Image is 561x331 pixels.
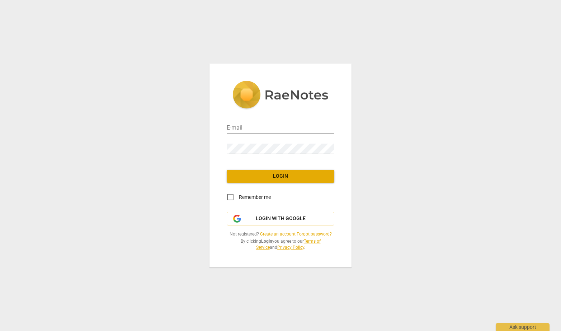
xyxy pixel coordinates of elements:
[260,232,296,237] a: Create an account
[261,239,272,244] b: Login
[227,231,334,237] span: Not registered? |
[256,215,306,222] span: Login with Google
[227,238,334,250] span: By clicking you agree to our and .
[256,239,321,250] a: Terms of Service
[277,245,304,250] a: Privacy Policy
[232,173,329,180] span: Login
[232,81,329,110] img: 5ac2273c67554f335776073100b6d88f.svg
[297,232,332,237] a: Forgot password?
[227,212,334,225] button: Login with Google
[496,323,550,331] div: Ask support
[227,170,334,183] button: Login
[239,194,271,201] span: Remember me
